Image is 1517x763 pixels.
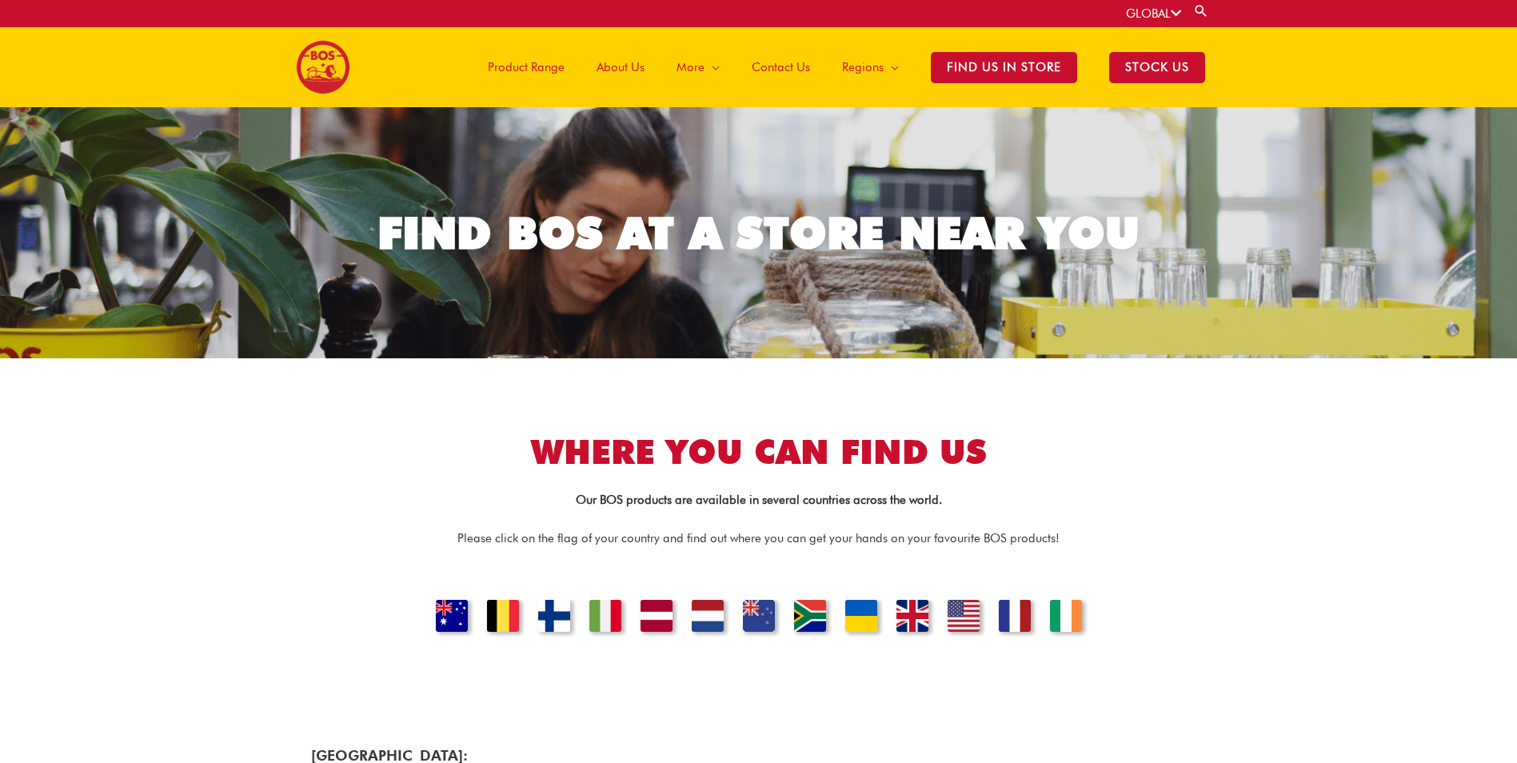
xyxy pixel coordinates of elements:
a: FRANCE [989,600,1040,637]
a: GLOBAL [1126,6,1181,21]
a: About Us [581,27,661,107]
a: UNITED STATES [938,600,989,637]
span: More [677,43,705,91]
a: Product Range [472,27,581,107]
a: Belgium [477,600,529,637]
span: Regions [842,43,884,91]
a: Australia [426,600,477,637]
p: Please click on the flag of your country and find out where you can get your hands on your favour... [311,529,1207,549]
span: About Us [597,43,645,91]
span: Contact Us [752,43,810,91]
a: Regions [826,27,915,107]
a: SOUTH AFRICA [784,600,836,637]
a: LATIVIA [631,600,682,637]
a: FINLAND [529,600,580,637]
span: Product Range [488,43,565,91]
a: STOCK US [1093,27,1221,107]
a: UKRAINE [836,600,887,637]
nav: Site Navigation [460,27,1221,107]
img: BOS logo finals-200px [296,40,350,94]
a: NETHERLANDS [682,600,733,637]
span: Find Us in Store [931,52,1077,83]
a: More [661,27,736,107]
span: STOCK US [1109,52,1205,83]
h2: Where you can find us [311,430,1207,474]
div: FIND BOS AT A STORE NEAR YOU [377,211,1140,255]
a: ITALY [580,600,631,637]
a: IRELAND [1040,600,1092,637]
a: UNITED KINGDOM [887,600,938,637]
a: NEW ZEALAND [733,600,784,637]
a: Find Us in Store [915,27,1093,107]
a: Search button [1193,3,1209,18]
a: Contact Us [736,27,826,107]
strong: Our BOS products are available in several countries across the world. [576,493,942,507]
